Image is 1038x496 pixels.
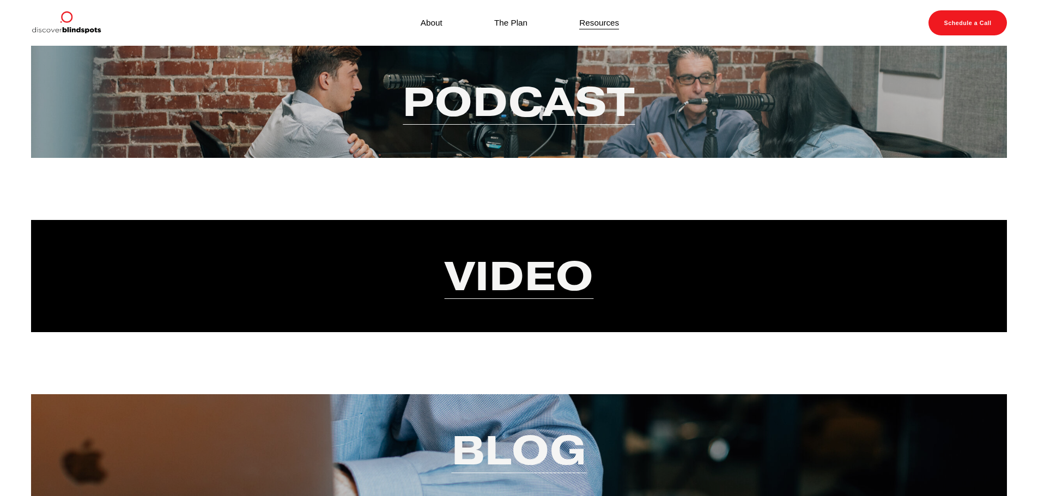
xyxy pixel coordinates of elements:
a: Schedule a Call [928,10,1007,35]
a: Podcast [403,75,635,128]
a: Resources [579,15,619,30]
img: Discover Blind Spots [31,10,101,35]
a: The Plan [494,15,527,30]
a: Blog [452,424,587,476]
a: Video [445,249,594,302]
a: About [421,15,442,30]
